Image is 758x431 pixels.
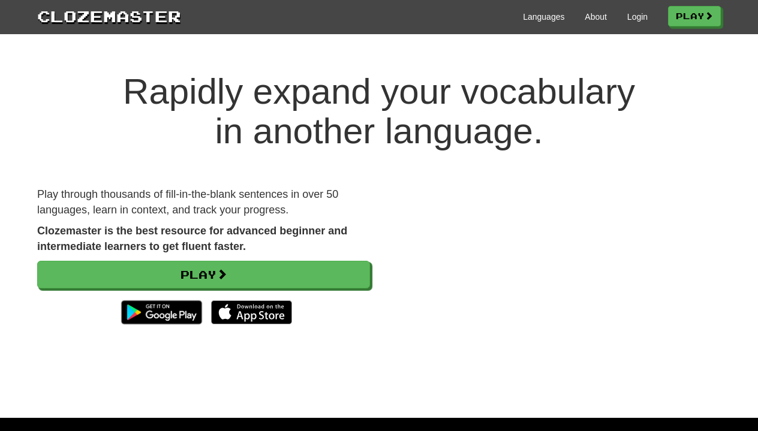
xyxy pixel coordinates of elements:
a: Languages [523,11,564,23]
p: Play through thousands of fill-in-the-blank sentences in over 50 languages, learn in context, and... [37,187,370,218]
a: Login [627,11,648,23]
a: Play [668,6,721,26]
a: Play [37,261,370,288]
img: Download_on_the_App_Store_Badge_US-UK_135x40-25178aeef6eb6b83b96f5f2d004eda3bffbb37122de64afbaef7... [211,300,292,324]
a: About [585,11,607,23]
strong: Clozemaster is the best resource for advanced beginner and intermediate learners to get fluent fa... [37,225,347,252]
a: Clozemaster [37,5,181,27]
img: Get it on Google Play [115,294,208,330]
